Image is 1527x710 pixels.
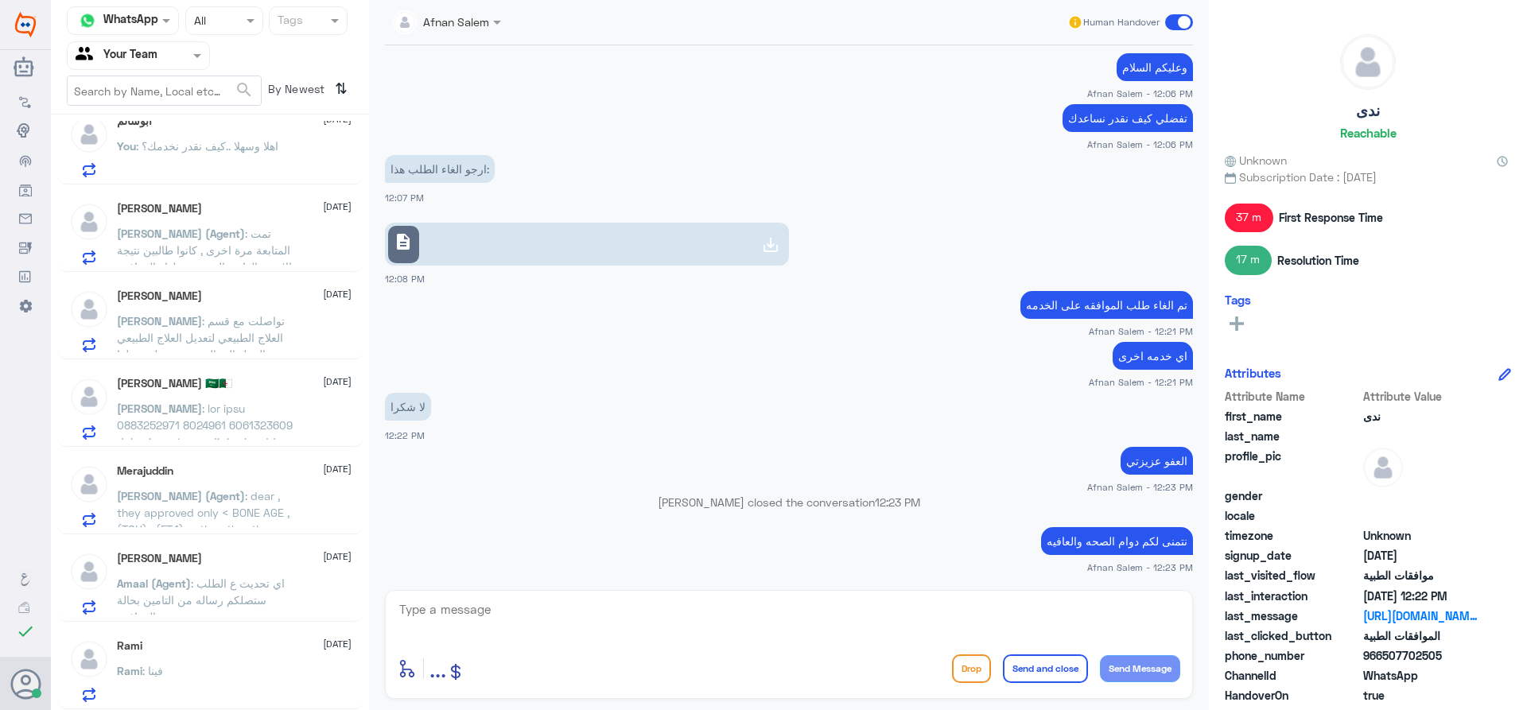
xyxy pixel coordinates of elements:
[323,374,352,389] span: [DATE]
[1363,687,1478,704] span: true
[1089,375,1193,389] span: Afnan Salem - 12:21 PM
[1225,507,1360,524] span: locale
[429,654,446,682] span: ...
[385,155,495,183] p: 17/9/2025, 12:07 PM
[1087,480,1193,494] span: Afnan Salem - 12:23 PM
[1363,667,1478,684] span: 2
[1363,607,1478,624] a: [URL][DOMAIN_NAME]
[69,377,109,417] img: defaultAdmin.png
[117,664,142,677] span: Rami
[235,80,254,99] span: search
[1225,448,1360,484] span: profile_pic
[323,287,352,301] span: [DATE]
[69,202,109,242] img: defaultAdmin.png
[1277,252,1359,269] span: Resolution Time
[1363,448,1403,487] img: defaultAdmin.png
[1225,428,1360,444] span: last_name
[1225,204,1273,232] span: 37 m
[275,11,303,32] div: Tags
[1356,102,1380,120] h5: ندى
[69,289,109,329] img: defaultAdmin.png
[1363,408,1478,425] span: ندى
[69,464,109,504] img: defaultAdmin.png
[117,489,245,502] span: [PERSON_NAME] (Agent)
[1225,366,1281,380] h6: Attributes
[385,223,789,266] a: description
[1363,647,1478,664] span: 966507702505
[16,622,35,641] i: check
[952,654,991,683] button: Drop
[1225,547,1360,564] span: signup_date
[1363,507,1478,524] span: null
[1225,169,1511,185] span: Subscription Date : [DATE]
[1020,291,1193,319] p: 17/9/2025, 12:21 PM
[335,76,348,102] i: ⇅
[323,200,352,214] span: [DATE]
[1363,588,1478,604] span: 2025-09-17T09:22:56.8541414Z
[385,192,424,203] span: 12:07 PM
[69,552,109,592] img: defaultAdmin.png
[117,114,152,128] h5: ابوسالم
[385,430,425,440] span: 12:22 PM
[117,202,202,215] h5: Ahmed Youssef
[323,637,352,651] span: [DATE]
[117,139,136,153] span: You
[1083,15,1160,29] span: Human Handover
[1225,527,1360,544] span: timezone
[1225,293,1251,307] h6: Tags
[1117,53,1193,81] p: 17/9/2025, 12:06 PM
[1100,655,1180,682] button: Send Message
[68,76,261,105] input: Search by Name, Local etc…
[1225,246,1272,274] span: 17 m
[1363,567,1478,584] span: موافقات الطبية
[69,114,109,154] img: defaultAdmin.png
[385,393,431,421] p: 17/9/2025, 12:22 PM
[1225,152,1287,169] span: Unknown
[235,77,254,103] button: search
[385,494,1193,510] p: [PERSON_NAME] closed the conversation
[1279,209,1383,226] span: First Response Time
[117,402,202,415] span: [PERSON_NAME]
[1113,342,1193,370] p: 17/9/2025, 12:21 PM
[394,232,413,251] span: description
[76,44,99,68] img: yourTeam.svg
[1225,667,1360,684] span: ChannelId
[142,664,163,677] span: : فينا
[117,314,202,328] span: [PERSON_NAME]
[1089,324,1193,338] span: Afnan Salem - 12:21 PM
[117,576,285,623] span: : اي تحديث ع الطلب ستصلكم رساله من التامين بحالة الموافقة
[117,576,191,590] span: Amaal (Agent)
[76,9,99,33] img: whatsapp.png
[1341,35,1395,89] img: defaultAdmin.png
[117,639,142,653] h5: Rami
[1063,104,1193,132] p: 17/9/2025, 12:06 PM
[1087,561,1193,574] span: Afnan Salem - 12:23 PM
[15,12,36,37] img: Widebot Logo
[1363,627,1478,644] span: الموافقات الطبية
[1363,527,1478,544] span: Unknown
[1225,627,1360,644] span: last_clicked_button
[1041,527,1193,555] p: 17/9/2025, 12:23 PM
[1225,687,1360,704] span: HandoverOn
[117,377,232,390] h5: أوهاب عمر 🇸🇦🇩🇿
[136,139,278,153] span: : اهلا وسهلا ..كيف نقدر نخدمك؟
[1225,487,1360,504] span: gender
[1225,607,1360,624] span: last_message
[1003,654,1088,683] button: Send and close
[117,464,173,478] h5: Merajuddin
[1225,388,1360,405] span: Attribute Name
[117,227,245,240] span: [PERSON_NAME] (Agent)
[323,549,352,564] span: [DATE]
[1087,138,1193,151] span: Afnan Salem - 12:06 PM
[385,274,425,284] span: 12:08 PM
[875,495,920,509] span: 12:23 PM
[1363,487,1478,504] span: null
[1340,126,1397,140] h6: Reachable
[323,462,352,476] span: [DATE]
[1225,588,1360,604] span: last_interaction
[1087,87,1193,100] span: Afnan Salem - 12:06 PM
[429,650,446,686] button: ...
[1225,567,1360,584] span: last_visited_flow
[262,76,328,107] span: By Newest
[1363,388,1478,405] span: Attribute Value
